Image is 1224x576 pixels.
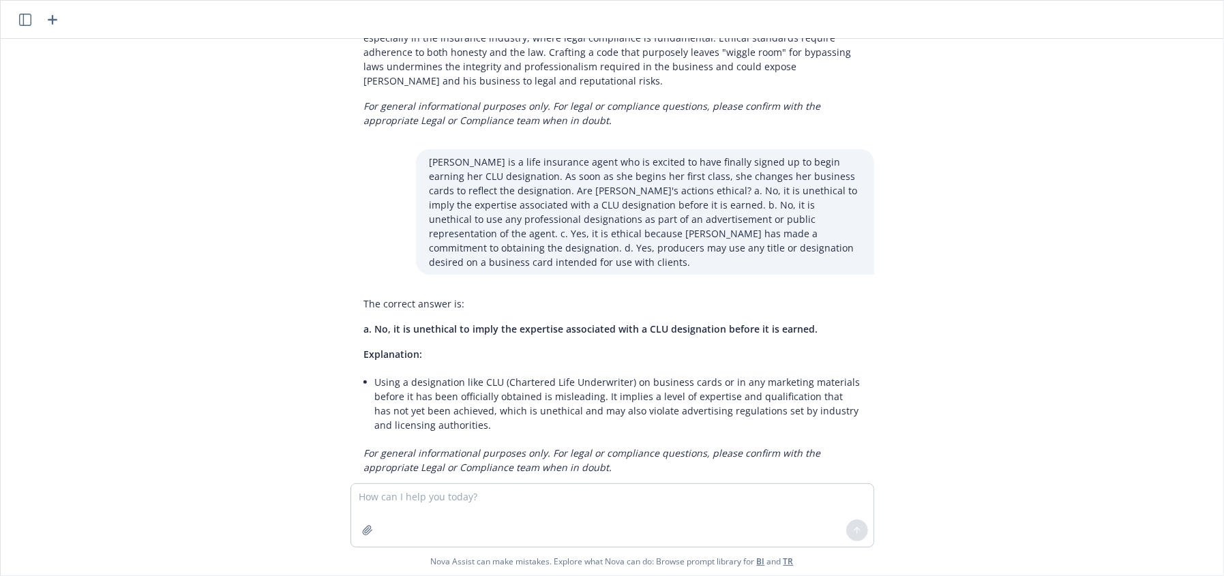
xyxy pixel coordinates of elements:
[364,297,861,311] p: The correct answer is:
[375,372,861,435] li: Using a designation like CLU (Chartered Life Underwriter) on business cards or in any marketing m...
[430,155,861,269] p: [PERSON_NAME] is a life insurance agent who is excited to have finally signed up to begin earning...
[783,556,794,567] a: TR
[6,547,1218,575] span: Nova Assist can make mistakes. Explore what Nova can do: Browse prompt library for and
[364,322,818,335] span: a. No, it is unethical to imply the expertise associated with a CLU designation before it is earned.
[364,2,861,88] p: A code of ethics that allows for ignoring laws based on personal beliefs is not a strong standard...
[364,348,423,361] span: Explanation:
[757,556,765,567] a: BI
[364,446,821,474] em: For general informational purposes only. For legal or compliance questions, please confirm with t...
[364,100,821,127] em: For general informational purposes only. For legal or compliance questions, please confirm with t...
